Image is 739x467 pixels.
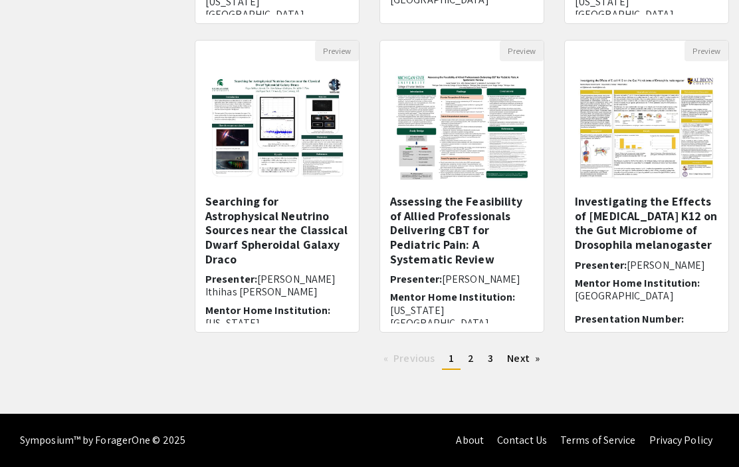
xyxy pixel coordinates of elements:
span: Mentor Home Institution: [390,290,515,304]
h5: Searching for Astrophysical Neutrino Sources near the Classical Dwarf Spheroidal Galaxy Draco [205,194,349,266]
span: 2 [468,351,474,365]
button: Preview [500,41,544,61]
img: <p>Searching for Astrophysical Neutrino Sources near the Classical Dwarf Spheroidal Galaxy Draco</p> [195,63,359,192]
h6: Presenter: [575,259,718,271]
span: Mentor Home Institution: [575,276,700,290]
iframe: Chat [10,407,56,457]
a: Next page [500,349,546,369]
img: <p><br></p><p>Investigating the Effects of E. coli K12 on the Gut Microbiome of Drosophila melano... [565,63,728,192]
ul: Pagination [195,349,729,370]
a: About [456,433,484,447]
span: [PERSON_NAME] [627,258,705,272]
img: <p>Assessing the Feasibility of Allied Professionals Delivering CBT for Pediatric Pain: A Systema... [382,61,542,194]
span: [PERSON_NAME] [442,272,520,286]
div: Open Presentation <p><br></p><p>Investigating the Effects of E. coli K12 on the Gut Microbiome of... [564,40,729,333]
a: Terms of Service [560,433,636,447]
div: Symposium™ by ForagerOne © 2025 [20,414,185,467]
span: Previous [393,351,435,365]
p: [US_STATE][GEOGRAPHIC_DATA] [390,304,534,329]
a: Contact Us [497,433,547,447]
span: Presentation Number: [575,312,684,326]
span: 3 [488,351,493,365]
button: Preview [315,41,359,61]
h6: Presenter: [390,273,534,285]
a: Privacy Policy [649,433,712,447]
div: Open Presentation <p>Searching for Astrophysical Neutrino Sources near the Classical Dwarf Sphero... [195,40,360,333]
span: 1 [449,351,454,365]
span: [PERSON_NAME] Ithihas [PERSON_NAME] [205,272,336,299]
h5: Assessing the Feasibility of Allied Professionals Delivering CBT for Pediatric Pain: A Systematic... [390,194,534,266]
p: [US_STATE][GEOGRAPHIC_DATA] [205,317,349,342]
div: Open Presentation <p>Assessing the Feasibility of Allied Professionals Delivering CBT for Pediatr... [379,40,544,333]
span: Mentor Home Institution: [205,303,330,317]
p: [GEOGRAPHIC_DATA] [575,289,718,302]
h5: Investigating the Effects of [MEDICAL_DATA] K12 on the Gut Microbiome of Drosophila melanogaster [575,194,718,251]
h6: Presenter: [205,273,349,298]
button: Preview [685,41,728,61]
